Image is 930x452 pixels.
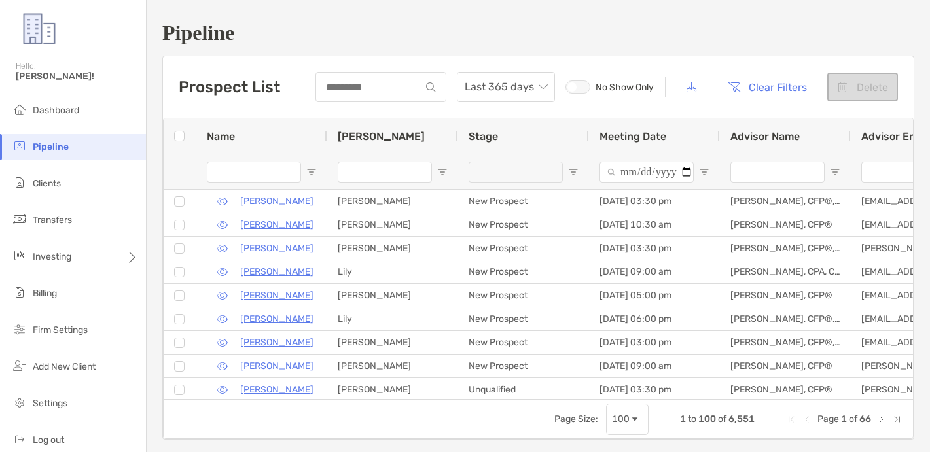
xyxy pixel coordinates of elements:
h1: Pipeline [162,21,914,45]
img: settings icon [12,394,27,410]
button: Open Filter Menu [830,167,840,177]
span: of [849,413,857,425]
button: Open Filter Menu [437,167,448,177]
span: of [718,413,726,425]
div: [PERSON_NAME] [327,190,458,213]
span: Investing [33,251,71,262]
div: [DATE] 05:00 pm [589,284,720,307]
span: 66 [859,413,871,425]
div: Lily [327,307,458,330]
span: [PERSON_NAME] [338,130,425,143]
div: New Prospect [458,355,589,377]
div: Last Page [892,414,903,425]
div: Unqualified [458,378,589,401]
div: Lily [327,260,458,283]
div: Next Page [876,414,887,425]
button: Clear Filters [717,73,817,101]
div: [PERSON_NAME], CFP® [720,378,851,401]
input: Name Filter Input [207,162,301,183]
input: Meeting Date Filter Input [599,162,694,183]
div: [PERSON_NAME], CFP®, CFA®, CDFA® [720,190,851,213]
img: billing icon [12,285,27,300]
div: New Prospect [458,190,589,213]
div: [DATE] 10:30 am [589,213,720,236]
div: [DATE] 06:00 pm [589,307,720,330]
div: New Prospect [458,213,589,236]
div: [PERSON_NAME], CFP® [720,284,851,307]
span: Advisor Email [861,130,929,143]
div: [PERSON_NAME], CPA, CFP® [720,260,851,283]
div: [DATE] 03:30 pm [589,378,720,401]
span: Meeting Date [599,130,666,143]
a: [PERSON_NAME] [240,311,313,327]
img: clients icon [12,175,27,190]
div: Previous Page [802,414,812,425]
div: New Prospect [458,237,589,260]
input: Booker Filter Input [338,162,432,183]
div: [DATE] 03:00 pm [589,331,720,354]
button: Open Filter Menu [699,167,709,177]
div: New Prospect [458,260,589,283]
img: transfers icon [12,211,27,227]
div: First Page [786,414,796,425]
label: No Show Only [565,80,654,94]
div: [PERSON_NAME] [327,331,458,354]
a: [PERSON_NAME] [240,334,313,351]
div: [PERSON_NAME], CFP®, CDFA® [720,237,851,260]
span: 100 [698,413,716,425]
span: Log out [33,434,64,445]
span: Page [817,413,839,425]
span: Transfers [33,215,72,226]
span: Last 365 days [465,73,547,101]
span: Pipeline [33,141,69,152]
a: [PERSON_NAME] [240,217,313,233]
div: Page Size: [554,413,598,425]
a: [PERSON_NAME] [240,264,313,280]
span: Name [207,130,235,143]
div: [PERSON_NAME], CFP® [720,213,851,236]
div: New Prospect [458,307,589,330]
div: [PERSON_NAME] [327,237,458,260]
span: Stage [469,130,498,143]
h3: Prospect List [179,78,280,96]
div: [PERSON_NAME], CFP®, AIF® [720,307,851,330]
a: [PERSON_NAME] [240,240,313,256]
div: [PERSON_NAME] [327,355,458,377]
input: Advisor Name Filter Input [730,162,825,183]
div: [DATE] 03:30 pm [589,237,720,260]
img: pipeline icon [12,138,27,154]
span: Settings [33,398,67,409]
a: [PERSON_NAME] [240,358,313,374]
img: add_new_client icon [12,358,27,374]
a: [PERSON_NAME] [240,381,313,398]
div: [DATE] 09:00 am [589,260,720,283]
div: [PERSON_NAME] [327,213,458,236]
img: Zoe Logo [16,5,63,52]
div: [PERSON_NAME] [327,378,458,401]
div: New Prospect [458,331,589,354]
img: dashboard icon [12,101,27,117]
span: 1 [841,413,847,425]
button: Open Filter Menu [306,167,317,177]
span: Firm Settings [33,324,88,336]
div: [PERSON_NAME], CFP®, AIF®, CRPC [720,331,851,354]
span: 1 [680,413,686,425]
a: [PERSON_NAME] [240,287,313,304]
img: investing icon [12,248,27,264]
span: to [688,413,696,425]
img: logout icon [12,431,27,447]
span: Advisor Name [730,130,800,143]
a: [PERSON_NAME] [240,193,313,209]
div: Page Size [606,404,649,435]
span: [PERSON_NAME]! [16,71,138,82]
button: Open Filter Menu [568,167,579,177]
